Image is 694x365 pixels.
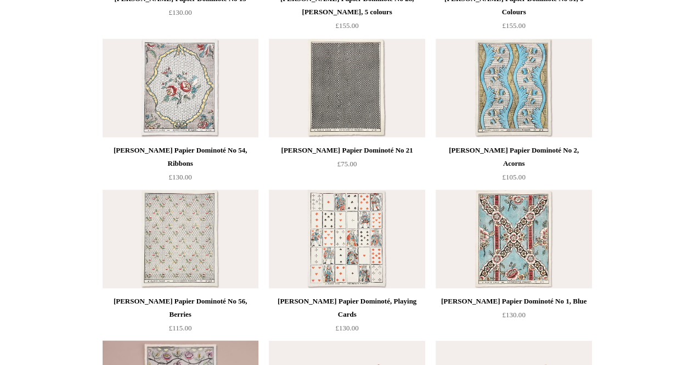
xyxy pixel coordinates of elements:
[337,159,357,167] span: £75.00
[502,21,525,30] span: £155.00
[436,38,591,137] a: Antoinette Poisson Papier Dominoté No 2, Acorns Antoinette Poisson Papier Dominoté No 2, Acorns
[502,172,525,181] span: £105.00
[438,294,589,307] div: [PERSON_NAME] Papier Dominoté No 1, Blue
[436,143,591,188] a: [PERSON_NAME] Papier Dominoté No 2, Acorns £105.00
[269,189,425,288] img: Antoinette Poisson Papier Dominoté, Playing Cards
[436,38,591,137] img: Antoinette Poisson Papier Dominoté No 2, Acorns
[103,38,258,137] a: Antoinette Poisson Papier Dominoté No 54, Ribbons Antoinette Poisson Papier Dominoté No 54, Ribbons
[105,143,256,170] div: [PERSON_NAME] Papier Dominoté No 54, Ribbons
[169,323,192,332] span: £115.00
[103,38,258,137] img: Antoinette Poisson Papier Dominoté No 54, Ribbons
[103,294,258,339] a: [PERSON_NAME] Papier Dominoté No 56, Berries £115.00
[335,21,358,30] span: £155.00
[103,189,258,288] img: Antoinette Poisson Papier Dominoté No 56, Berries
[269,38,425,137] a: Antoinette Poisson Papier Dominoté No 21 Antoinette Poisson Papier Dominoté No 21
[269,143,425,188] a: [PERSON_NAME] Papier Dominoté No 21 £75.00
[105,294,256,321] div: [PERSON_NAME] Papier Dominoté No 56, Berries
[272,294,422,321] div: [PERSON_NAME] Papier Dominoté, Playing Cards
[502,310,525,318] span: £130.00
[436,294,591,339] a: [PERSON_NAME] Papier Dominoté No 1, Blue £130.00
[103,189,258,288] a: Antoinette Poisson Papier Dominoté No 56, Berries Antoinette Poisson Papier Dominoté No 56, Berries
[335,323,358,332] span: £130.00
[269,189,425,288] a: Antoinette Poisson Papier Dominoté, Playing Cards Antoinette Poisson Papier Dominoté, Playing Cards
[436,189,591,288] a: Antoinette Poisson Papier Dominoté No 1, Blue Antoinette Poisson Papier Dominoté No 1, Blue
[272,143,422,156] div: [PERSON_NAME] Papier Dominoté No 21
[103,143,258,188] a: [PERSON_NAME] Papier Dominoté No 54, Ribbons £130.00
[168,172,191,181] span: £130.00
[269,294,425,339] a: [PERSON_NAME] Papier Dominoté, Playing Cards £130.00
[436,189,591,288] img: Antoinette Poisson Papier Dominoté No 1, Blue
[269,38,425,137] img: Antoinette Poisson Papier Dominoté No 21
[168,8,191,16] span: £130.00
[438,143,589,170] div: [PERSON_NAME] Papier Dominoté No 2, Acorns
